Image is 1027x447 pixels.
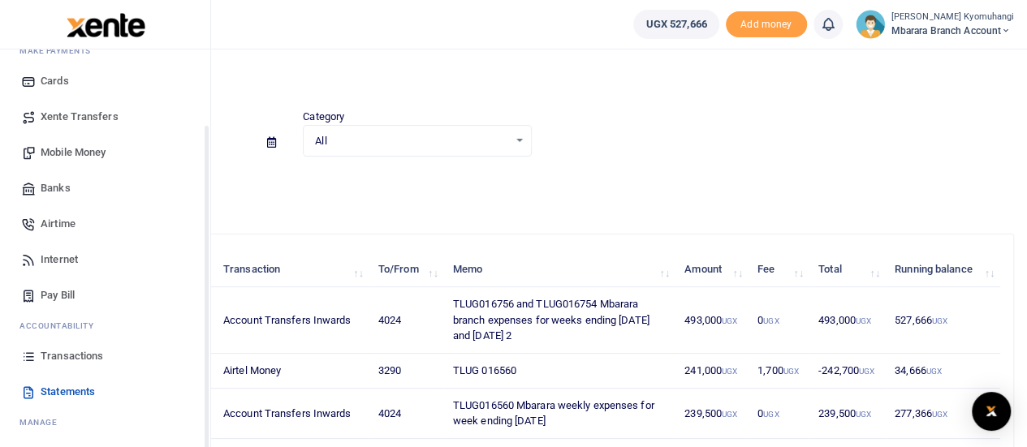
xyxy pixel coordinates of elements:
td: 493,000 [675,287,749,354]
td: Account Transfers Inwards [214,389,369,439]
small: UGX [763,316,779,325]
a: Add money [726,17,807,29]
span: Banks [41,180,71,196]
a: UGX 527,666 [633,10,718,39]
td: 0 [749,287,809,354]
small: UGX [783,367,799,376]
small: [PERSON_NAME] Kyomuhangi [891,11,1014,24]
span: Mbarara Branch account [891,24,1014,38]
p: Download [62,176,1014,193]
th: Amount: activate to sort column ascending [675,252,749,287]
small: UGX [722,410,737,419]
a: Banks [13,170,197,206]
span: Airtime [41,216,76,232]
td: 0 [749,389,809,439]
th: Total: activate to sort column ascending [809,252,886,287]
td: 241,000 [675,354,749,389]
a: Pay Bill [13,277,197,313]
td: 239,500 [675,389,749,439]
small: UGX [932,410,947,419]
a: Cards [13,63,197,99]
td: Account Transfers Inwards [214,287,369,354]
img: logo-large [67,13,145,37]
small: UGX [856,410,871,419]
td: 493,000 [809,287,886,354]
label: Category [303,109,344,125]
td: 527,666 [886,287,1000,354]
span: anage [28,416,58,428]
th: Transaction: activate to sort column ascending [214,252,369,287]
small: UGX [859,367,874,376]
span: Statements [41,384,95,400]
span: Cards [41,73,69,89]
td: TLUG 016560 [444,354,675,389]
td: 4024 [369,389,444,439]
span: Xente Transfers [41,109,119,125]
small: UGX [722,316,737,325]
a: Internet [13,242,197,277]
img: profile-user [856,10,885,39]
td: -242,700 [809,354,886,389]
small: UGX [926,367,942,376]
a: Airtime [13,206,197,242]
li: Wallet ballance [627,10,725,39]
th: Fee: activate to sort column ascending [749,252,809,287]
td: TLUG016756 and TLUG016754 Mbarara branch expenses for weeks ending [DATE] and [DATE] 2 [444,287,675,354]
li: M [13,410,197,435]
td: Airtel Money [214,354,369,389]
th: To/From: activate to sort column ascending [369,252,444,287]
div: Open Intercom Messenger [972,392,1011,431]
li: Toup your wallet [726,11,807,38]
td: 3290 [369,354,444,389]
td: 277,366 [886,389,1000,439]
span: Pay Bill [41,287,75,303]
h4: Statements [62,70,1014,88]
small: UGX [932,316,947,325]
span: Internet [41,251,78,268]
a: Xente Transfers [13,99,197,135]
td: 239,500 [809,389,886,439]
a: Statements [13,374,197,410]
a: profile-user [PERSON_NAME] Kyomuhangi Mbarara Branch account [856,10,1014,39]
a: Transactions [13,338,197,374]
small: UGX [763,410,779,419]
span: ake Payments [28,45,91,57]
li: Ac [13,313,197,338]
a: Mobile Money [13,135,197,170]
td: 34,666 [886,354,1000,389]
span: All [315,133,507,149]
span: countability [32,320,93,332]
a: logo-small logo-large logo-large [65,18,145,30]
th: Memo: activate to sort column ascending [444,252,675,287]
span: Add money [726,11,807,38]
li: M [13,38,197,63]
td: 1,700 [749,354,809,389]
span: UGX 527,666 [645,16,706,32]
td: TLUG016560 Mbarara weekly expenses for week ending [DATE] [444,389,675,439]
small: UGX [856,316,871,325]
th: Running balance: activate to sort column ascending [886,252,1000,287]
small: UGX [722,367,737,376]
span: Mobile Money [41,144,106,161]
span: Transactions [41,348,103,364]
td: 4024 [369,287,444,354]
